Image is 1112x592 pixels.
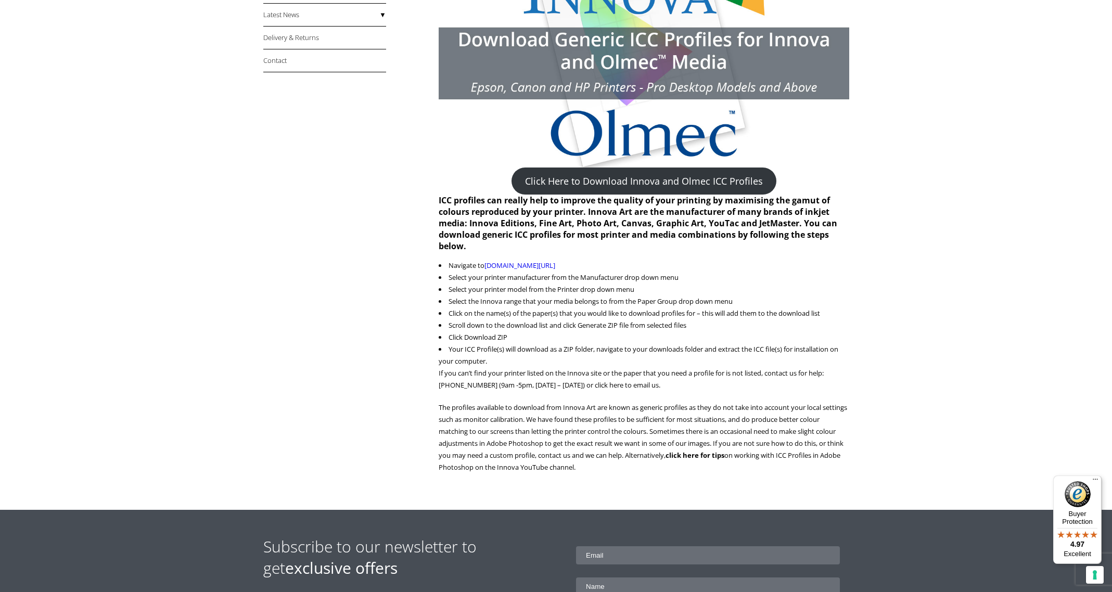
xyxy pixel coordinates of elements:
[263,49,386,72] a: Contact
[439,307,849,319] li: Click on the name(s) of the paper(s) that you would like to download profiles for – this will add...
[1053,550,1102,558] p: Excellent
[439,343,849,367] li: Your ICC Profile(s) will download as a ZIP folder, navigate to your downloads folder and extract ...
[666,451,724,460] a: click here for tips
[1053,510,1102,525] p: Buyer Protection
[439,284,849,295] li: Select your printer model from the Printer drop down menu
[439,195,849,252] h2: ICC profiles can really help to improve the quality of your printing by maximising the gamut of c...
[1065,481,1091,507] img: Trusted Shops Trustmark
[1053,475,1102,564] button: Trusted Shops TrustmarkBuyer Protection4.97Excellent
[484,261,555,270] a: [DOMAIN_NAME][URL]
[439,272,849,284] li: Select your printer manufacturer from the Manufacturer drop down menu
[285,557,398,578] strong: exclusive offers
[439,260,849,272] li: Navigate to
[263,536,556,578] h2: Subscribe to our newsletter to get
[263,27,386,49] a: Delivery & Returns
[439,402,849,473] p: The profiles available to download from Innova Art are known as generic profiles as they do not t...
[439,367,849,391] p: If you can’t find your printer listed on the Innova site or the paper that you need a profile for...
[263,4,386,27] a: Latest News
[439,319,849,331] li: Scroll down to the download list and click Generate ZIP file from selected files
[439,295,849,307] li: Select the Innova range that your media belongs to from the Paper Group drop down menu
[576,546,840,564] input: Email
[1086,566,1104,584] button: Your consent preferences for tracking technologies
[512,168,776,195] a: Click Here to Download Innova and Olmec ICC Profiles
[439,331,849,343] li: Click Download ZIP
[1089,475,1102,488] button: Menu
[1070,540,1084,548] span: 4.97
